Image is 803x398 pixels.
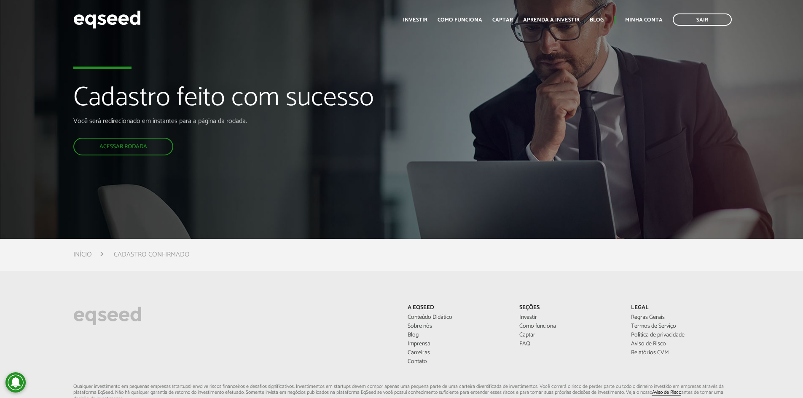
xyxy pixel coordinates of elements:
[673,13,732,26] a: Sair
[403,17,427,23] a: Investir
[631,323,730,329] a: Termos de Serviço
[73,117,462,125] p: Você será redirecionado em instantes para a página da rodada.
[519,323,618,329] a: Como funciona
[73,305,142,327] img: EqSeed Logo
[625,17,663,23] a: Minha conta
[631,341,730,347] a: Aviso de Risco
[408,323,507,329] a: Sobre nós
[590,17,604,23] a: Blog
[438,17,482,23] a: Como funciona
[408,332,507,338] a: Blog
[631,315,730,321] a: Regras Gerais
[408,305,507,312] p: A EqSeed
[408,359,507,365] a: Contato
[408,350,507,356] a: Carreiras
[114,249,190,260] li: Cadastro confirmado
[408,315,507,321] a: Conteúdo Didático
[73,83,462,117] h1: Cadastro feito com sucesso
[519,332,618,338] a: Captar
[492,17,513,23] a: Captar
[519,315,618,321] a: Investir
[73,8,141,31] img: EqSeed
[519,341,618,347] a: FAQ
[652,390,681,395] a: Aviso de Risco
[631,305,730,312] p: Legal
[408,341,507,347] a: Imprensa
[73,138,173,155] a: Acessar rodada
[73,251,92,258] a: Início
[519,305,618,312] p: Seções
[631,350,730,356] a: Relatórios CVM
[523,17,580,23] a: Aprenda a investir
[631,332,730,338] a: Política de privacidade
